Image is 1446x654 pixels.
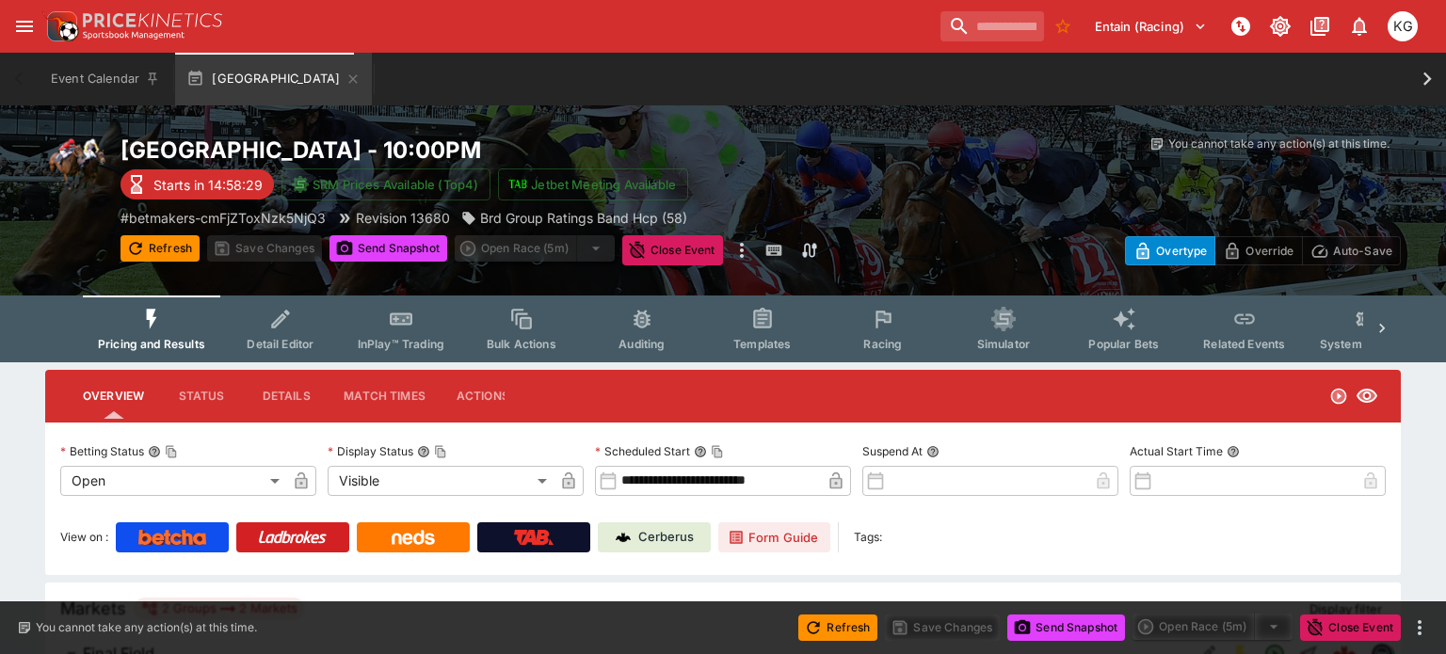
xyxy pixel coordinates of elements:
button: Display StatusCopy To Clipboard [417,445,430,458]
button: Copy To Clipboard [711,445,724,458]
span: Detail Editor [247,337,313,351]
button: Toggle light/dark mode [1263,9,1297,43]
button: Status [159,374,244,419]
span: Templates [733,337,791,351]
span: Related Events [1203,337,1285,351]
div: 2 Groups 2 Markets [141,598,297,620]
img: Neds [392,530,434,545]
button: Close Event [622,235,723,265]
img: PriceKinetics Logo [41,8,79,45]
p: Override [1245,241,1293,261]
button: Copy To Clipboard [434,445,447,458]
button: Override [1214,236,1302,265]
button: Close Event [1300,614,1401,641]
button: NOT Connected to PK [1224,9,1258,43]
p: Suspend At [862,443,923,459]
button: No Bookmarks [1048,11,1078,41]
span: InPlay™ Trading [358,337,444,351]
span: System Controls [1320,337,1412,351]
button: Overview [68,374,159,419]
input: search [940,11,1044,41]
button: Actual Start Time [1227,445,1240,458]
button: Refresh [798,614,877,641]
button: [GEOGRAPHIC_DATA] [175,53,372,105]
img: horse_racing.png [45,136,105,196]
button: Select Tenant [1084,11,1218,41]
img: PriceKinetics [83,13,222,27]
span: Simulator [977,337,1030,351]
div: Open [60,466,286,496]
p: Actual Start Time [1130,443,1223,459]
button: SRM Prices Available (Top4) [281,168,490,200]
div: Start From [1125,236,1401,265]
p: Overtype [1156,241,1207,261]
button: Overtype [1125,236,1215,265]
svg: Open [1329,387,1348,406]
button: Scheduled StartCopy To Clipboard [694,445,707,458]
label: View on : [60,522,108,552]
img: jetbet-logo.svg [508,175,527,194]
p: Cerberus [638,528,694,547]
div: Kevin Gutschlag [1388,11,1418,41]
p: You cannot take any action(s) at this time. [36,619,257,636]
button: Display filter [1298,594,1393,624]
button: Event Calendar [40,53,171,105]
button: Actions [441,374,525,419]
span: Racing [863,337,902,351]
a: Cerberus [598,522,711,552]
img: Cerberus [616,530,631,545]
h2: Copy To Clipboard [120,136,761,165]
button: Match Times [329,374,441,419]
button: Copy To Clipboard [165,445,178,458]
span: Auditing [619,337,665,351]
button: Notifications [1342,9,1376,43]
div: Brd Group Ratings Band Hcp (58) [461,208,687,228]
div: split button [1133,614,1293,640]
button: Send Snapshot [1007,614,1125,641]
div: Event type filters [83,295,1363,362]
p: Betting Status [60,443,144,459]
button: Documentation [1303,9,1337,43]
button: more [731,235,753,265]
button: Details [244,374,329,419]
p: Display Status [328,443,413,459]
span: Pricing and Results [98,337,205,351]
button: Suspend At [926,445,940,458]
p: Scheduled Start [595,443,690,459]
button: more [1408,616,1431,639]
img: TabNZ [514,530,554,545]
button: Refresh [120,235,200,262]
p: Auto-Save [1333,241,1392,261]
button: Kevin Gutschlag [1382,6,1423,47]
button: Send Snapshot [329,235,447,262]
img: Betcha [138,530,206,545]
span: Bulk Actions [487,337,556,351]
svg: Visible [1356,385,1378,407]
p: Revision 13680 [356,208,450,228]
p: You cannot take any action(s) at this time. [1168,136,1390,152]
button: open drawer [8,9,41,43]
p: Copy To Clipboard [120,208,326,228]
div: split button [455,235,615,262]
a: Form Guide [718,522,830,552]
span: Popular Bets [1088,337,1159,351]
p: Starts in 14:58:29 [153,175,263,195]
div: Visible [328,466,554,496]
button: Betting StatusCopy To Clipboard [148,445,161,458]
button: Jetbet Meeting Available [498,168,688,200]
p: Brd Group Ratings Band Hcp (58) [480,208,687,228]
img: Ladbrokes [258,530,327,545]
label: Tags: [854,522,882,552]
h5: Markets [60,598,126,619]
img: Sportsbook Management [83,31,185,40]
button: Auto-Save [1302,236,1401,265]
